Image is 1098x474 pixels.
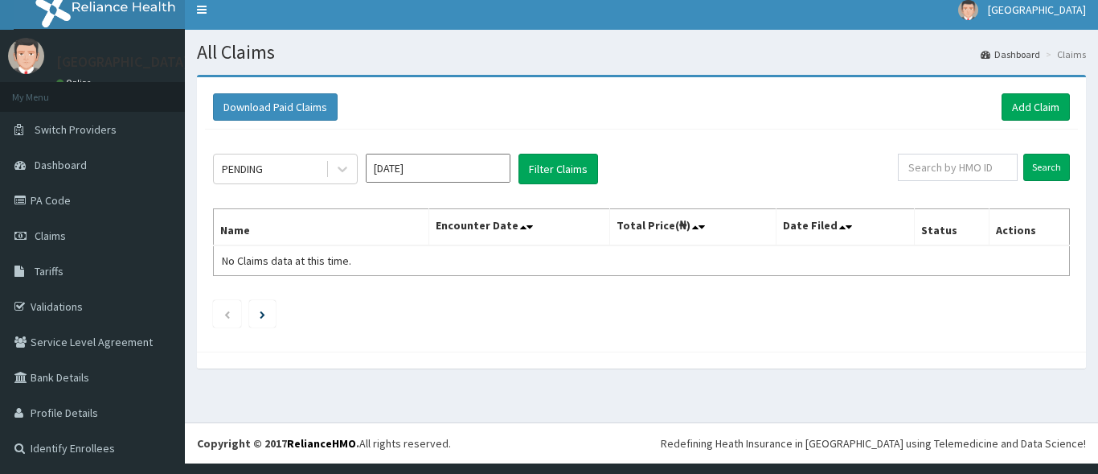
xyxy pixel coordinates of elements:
[429,209,609,246] th: Encounter Date
[661,435,1086,451] div: Redefining Heath Insurance in [GEOGRAPHIC_DATA] using Telemedicine and Data Science!
[213,93,338,121] button: Download Paid Claims
[287,436,356,451] a: RelianceHMO
[35,122,117,137] span: Switch Providers
[35,264,64,278] span: Tariffs
[915,209,989,246] th: Status
[609,209,776,246] th: Total Price(₦)
[8,38,44,74] img: User Image
[56,55,189,69] p: [GEOGRAPHIC_DATA]
[260,307,265,321] a: Next page
[185,422,1098,464] footer: All rights reserved.
[35,229,66,243] span: Claims
[989,209,1069,246] th: Actions
[222,253,351,268] span: No Claims data at this time.
[222,161,263,177] div: PENDING
[56,77,95,89] a: Online
[197,42,1086,63] h1: All Claims
[988,2,1086,17] span: [GEOGRAPHIC_DATA]
[1002,93,1070,121] a: Add Claim
[776,209,915,246] th: Date Filed
[197,436,359,451] strong: Copyright © 2017 .
[981,47,1040,61] a: Dashboard
[518,154,598,184] button: Filter Claims
[1023,154,1070,181] input: Search
[1042,47,1086,61] li: Claims
[223,307,231,321] a: Previous page
[214,209,429,246] th: Name
[35,158,87,172] span: Dashboard
[898,154,1018,181] input: Search by HMO ID
[366,154,510,183] input: Select Month and Year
